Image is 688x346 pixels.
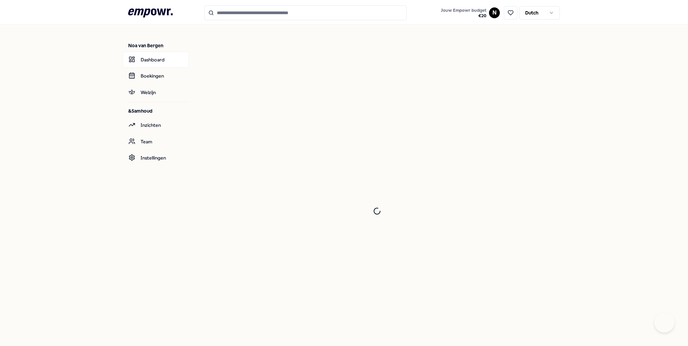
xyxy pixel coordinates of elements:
[123,52,189,68] a: Dashboard
[654,312,675,333] iframe: Help Scout Beacon - Open
[123,150,189,166] a: Instellingen
[123,117,189,133] a: Inzichten
[489,7,500,18] button: N
[128,108,189,114] p: &Samhoud
[128,42,189,49] p: Noa van Bergen
[438,6,489,20] a: Jouw Empowr budget€20
[441,13,486,19] span: € 20
[439,6,488,20] button: Jouw Empowr budget€20
[123,84,189,100] a: Welzijn
[123,68,189,84] a: Boekingen
[204,5,407,20] input: Search for products, categories or subcategories
[123,134,189,150] a: Team
[441,8,486,13] span: Jouw Empowr budget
